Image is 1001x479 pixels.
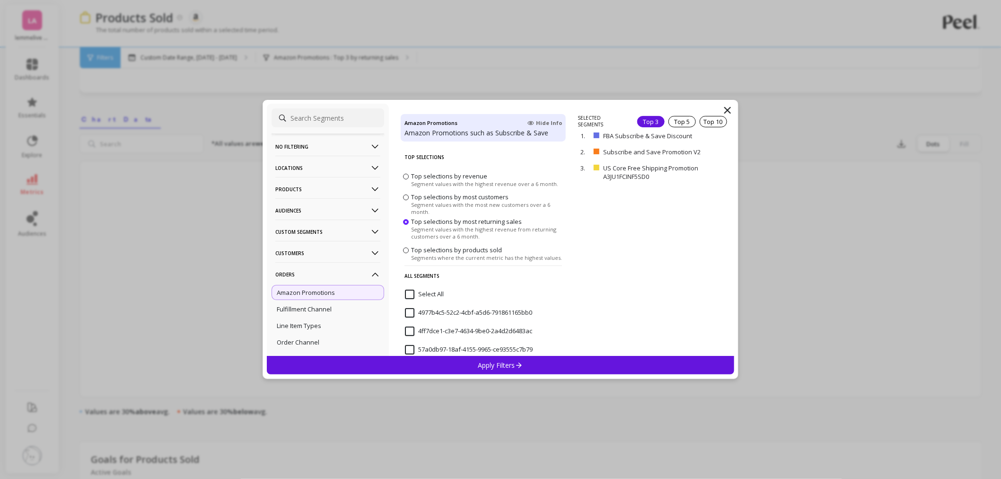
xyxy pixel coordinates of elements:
p: Orders [275,262,380,286]
span: 57a0db97-18af-4155-9965-ce93555c7b79 [405,345,533,355]
span: Segment values with the most new customers over a 6 month. [411,201,563,215]
p: US Core Free Shipping Promotion A3JU1FCINF5SD0 [603,164,728,181]
p: Customers [275,241,380,265]
div: Top 10 [700,116,727,127]
p: Custom Segments [275,220,380,244]
span: Hide Info [527,119,562,127]
p: 1. [580,132,590,140]
div: Top 5 [668,116,696,127]
p: Amazon Promotions such as Subscribe & Save [404,128,562,138]
p: 2. [580,148,590,156]
p: Ship Service Level [277,355,329,363]
p: Audiences [275,198,380,222]
p: Subscribe and Save Promotion V2 [603,148,714,156]
p: All Segments [404,266,562,286]
p: Locations [275,156,380,180]
p: Products [275,177,380,201]
p: Order Channel [277,338,319,346]
p: FBA Subscribe & Save Discount [603,132,710,140]
p: Line Item Types [277,321,321,330]
span: Top selections by most returning sales [411,217,522,226]
span: Segments where the current metric has the highest values. [411,254,562,261]
p: Top Selections [404,147,562,167]
h4: Amazon Promotions [404,118,457,128]
div: Top 3 [637,116,665,127]
span: Top selections by revenue [411,172,487,180]
span: Segment values with the highest revenue over a 6 month. [411,180,558,187]
p: Apply Filters [478,361,523,370]
span: Select All [405,290,444,299]
p: SELECTED SEGMENTS [578,115,625,128]
span: 4ff7dce1-c3e7-4634-9be0-2a4d2d6483ac [405,327,532,336]
span: Top selections by most customers [411,193,509,201]
span: 4977b4c5-52c2-4cbf-a5d6-791861165bb0 [405,308,532,318]
span: Segment values with the highest revenue from returning customers over a 6 month. [411,226,563,240]
p: No filtering [275,134,380,159]
span: Top selections by products sold [411,246,502,254]
input: Search Segments [272,108,384,127]
p: Fulfillment Channel [277,305,332,313]
p: 3. [580,164,590,172]
p: Amazon Promotions [277,288,335,297]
